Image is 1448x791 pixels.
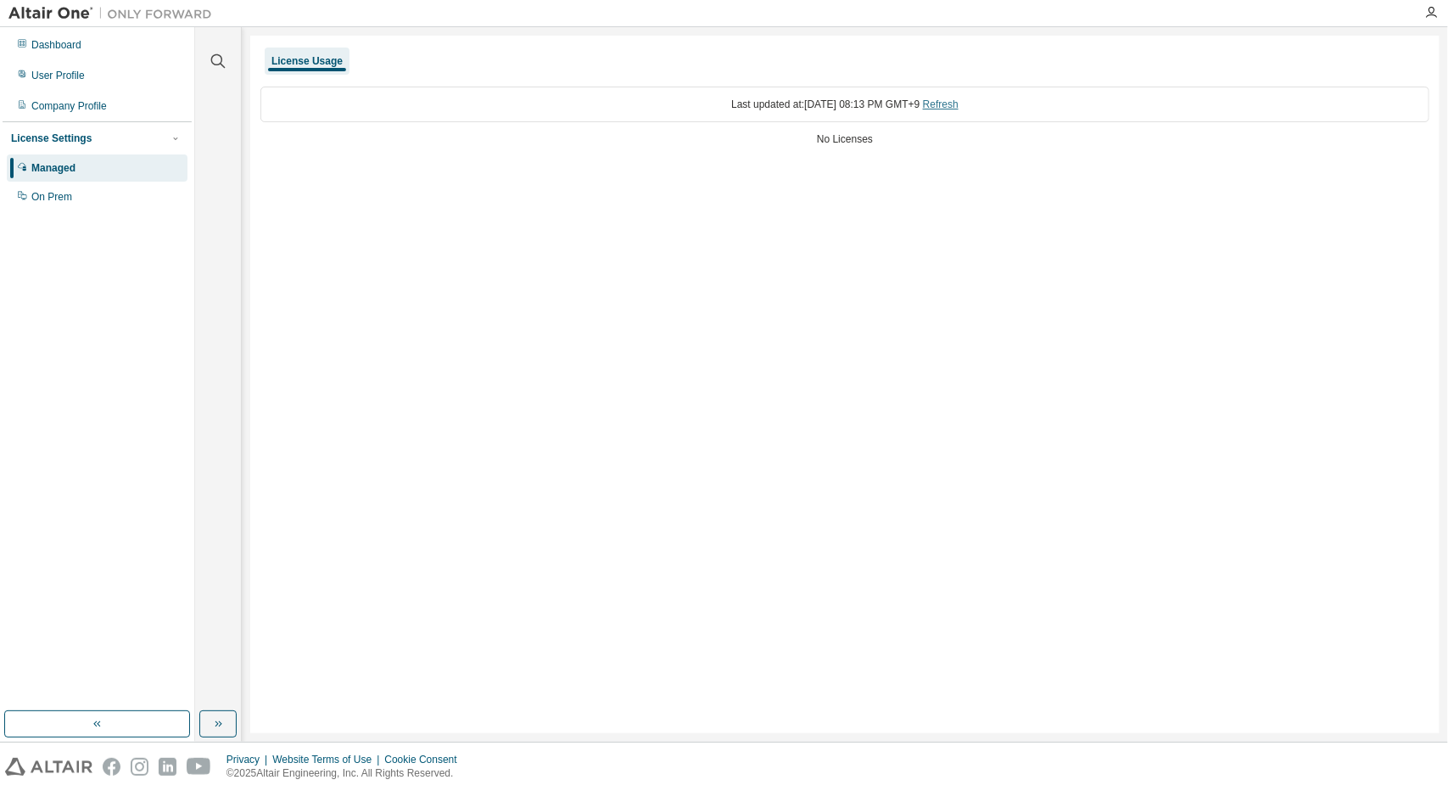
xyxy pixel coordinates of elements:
[159,758,176,776] img: linkedin.svg
[31,38,81,52] div: Dashboard
[11,132,92,145] div: License Settings
[272,753,384,766] div: Website Terms of Use
[271,54,343,68] div: License Usage
[226,753,272,766] div: Privacy
[226,766,467,781] p: © 2025 Altair Engineering, Inc. All Rights Reserved.
[103,758,120,776] img: facebook.svg
[187,758,211,776] img: youtube.svg
[31,99,107,113] div: Company Profile
[5,758,92,776] img: altair_logo.svg
[384,753,467,766] div: Cookie Consent
[31,161,75,175] div: Managed
[260,132,1429,146] div: No Licenses
[31,190,72,204] div: On Prem
[31,69,85,82] div: User Profile
[923,98,959,110] a: Refresh
[8,5,221,22] img: Altair One
[260,87,1429,122] div: Last updated at: [DATE] 08:13 PM GMT+9
[131,758,148,776] img: instagram.svg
